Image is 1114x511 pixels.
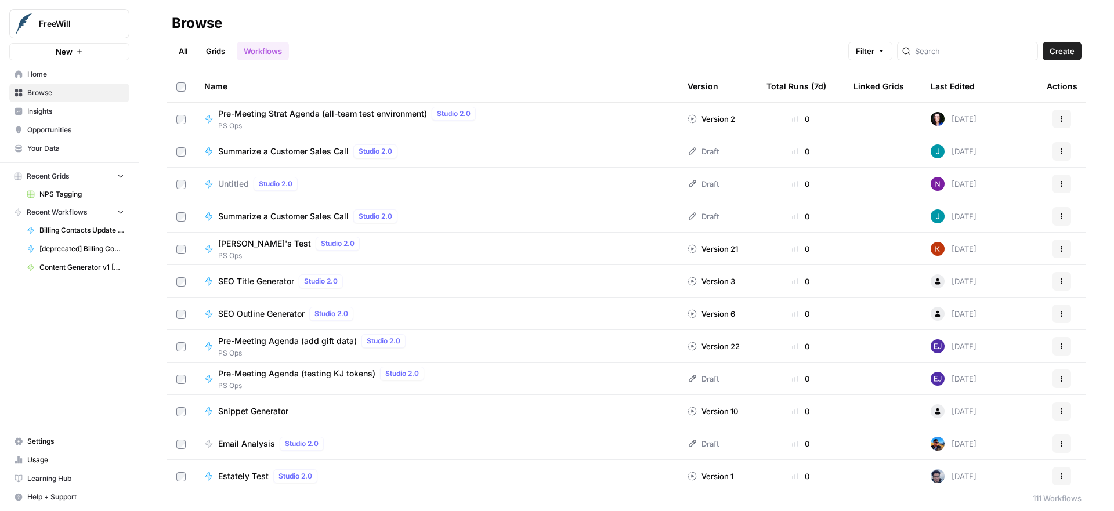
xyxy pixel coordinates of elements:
[9,65,129,84] a: Home
[56,46,73,57] span: New
[688,178,719,190] div: Draft
[931,339,945,353] img: m3qvh7q8nj5ub4428cfxnt40o173
[853,70,904,102] div: Linked Grids
[931,307,976,321] div: [DATE]
[39,244,124,254] span: [deprecated] Billing Contacts Update Workflow
[359,211,392,222] span: Studio 2.0
[9,432,129,451] a: Settings
[931,144,976,158] div: [DATE]
[1047,70,1077,102] div: Actions
[218,276,294,287] span: SEO Title Generator
[688,340,740,352] div: Version 22
[204,469,669,483] a: Estately TestStudio 2.0
[9,168,129,185] button: Recent Grids
[931,242,976,256] div: [DATE]
[931,339,976,353] div: [DATE]
[21,221,129,240] a: Billing Contacts Update Workflow v3.0
[688,308,735,320] div: Version 6
[688,405,738,417] div: Version 10
[931,144,945,158] img: 2egrzqrp2x1rdjyp2p15e2uqht7w
[931,112,976,126] div: [DATE]
[766,308,835,320] div: 0
[204,107,669,131] a: Pre-Meeting Strat Agenda (all-team test environment)Studio 2.0PS Ops
[218,348,410,358] span: PS Ops
[21,258,129,277] a: Content Generator v1 [DEPRECATED]
[931,177,945,191] img: kedmmdess6i2jj5txyq6cw0yj4oc
[9,9,129,38] button: Workspace: FreeWill
[367,336,400,346] span: Studio 2.0
[931,404,976,418] div: [DATE]
[218,251,364,261] span: PS Ops
[688,70,718,102] div: Version
[285,438,319,449] span: Studio 2.0
[199,42,232,60] a: Grids
[1043,42,1082,60] button: Create
[931,372,945,386] img: m3qvh7q8nj5ub4428cfxnt40o173
[27,143,124,154] span: Your Data
[218,121,480,131] span: PS Ops
[766,70,826,102] div: Total Runs (7d)
[688,243,738,255] div: Version 21
[314,309,348,319] span: Studio 2.0
[39,189,124,200] span: NPS Tagging
[218,238,311,249] span: [PERSON_NAME]'s Test
[204,367,669,391] a: Pre-Meeting Agenda (testing KJ tokens)Studio 2.0PS Ops
[931,372,976,386] div: [DATE]
[931,70,975,102] div: Last Edited
[218,335,357,347] span: Pre-Meeting Agenda (add gift data)
[27,207,87,218] span: Recent Workflows
[27,106,124,117] span: Insights
[304,276,338,287] span: Studio 2.0
[9,139,129,158] a: Your Data
[437,108,471,119] span: Studio 2.0
[766,373,835,385] div: 0
[27,88,124,98] span: Browse
[766,243,835,255] div: 0
[766,211,835,222] div: 0
[931,209,976,223] div: [DATE]
[1033,492,1082,504] div: 111 Workflows
[218,438,275,450] span: Email Analysis
[385,368,419,379] span: Studio 2.0
[688,146,719,157] div: Draft
[931,242,945,256] img: e74y9dfsxe4powjyqu60jp5it5vi
[218,470,269,482] span: Estately Test
[204,237,669,261] a: [PERSON_NAME]'s TestStudio 2.0PS Ops
[218,368,375,379] span: Pre-Meeting Agenda (testing KJ tokens)
[931,209,945,223] img: 2egrzqrp2x1rdjyp2p15e2uqht7w
[766,276,835,287] div: 0
[218,405,288,417] span: Snippet Generator
[9,84,129,102] a: Browse
[931,177,976,191] div: [DATE]
[931,469,976,483] div: [DATE]
[204,177,669,191] a: UntitledStudio 2.0
[27,492,124,502] span: Help + Support
[21,240,129,258] a: [deprecated] Billing Contacts Update Workflow
[688,113,735,125] div: Version 2
[21,185,129,204] a: NPS Tagging
[259,179,292,189] span: Studio 2.0
[172,14,222,32] div: Browse
[766,146,835,157] div: 0
[9,451,129,469] a: Usage
[931,112,945,126] img: qbv1ulvrwtta9e8z8l6qv22o0bxd
[204,334,669,358] a: Pre-Meeting Agenda (add gift data)Studio 2.0PS Ops
[931,274,976,288] div: [DATE]
[39,225,124,235] span: Billing Contacts Update Workflow v3.0
[204,437,669,451] a: Email AnalysisStudio 2.0
[27,436,124,447] span: Settings
[688,276,735,287] div: Version 3
[27,171,69,182] span: Recent Grids
[1050,45,1075,57] span: Create
[931,437,976,451] div: [DATE]
[931,437,945,451] img: guc7rct96eu9q91jrjlizde27aab
[848,42,892,60] button: Filter
[9,204,129,221] button: Recent Workflows
[204,70,669,102] div: Name
[204,274,669,288] a: SEO Title GeneratorStudio 2.0
[218,211,349,222] span: Summarize a Customer Sales Call
[9,121,129,139] a: Opportunities
[766,113,835,125] div: 0
[856,45,874,57] span: Filter
[27,125,124,135] span: Opportunities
